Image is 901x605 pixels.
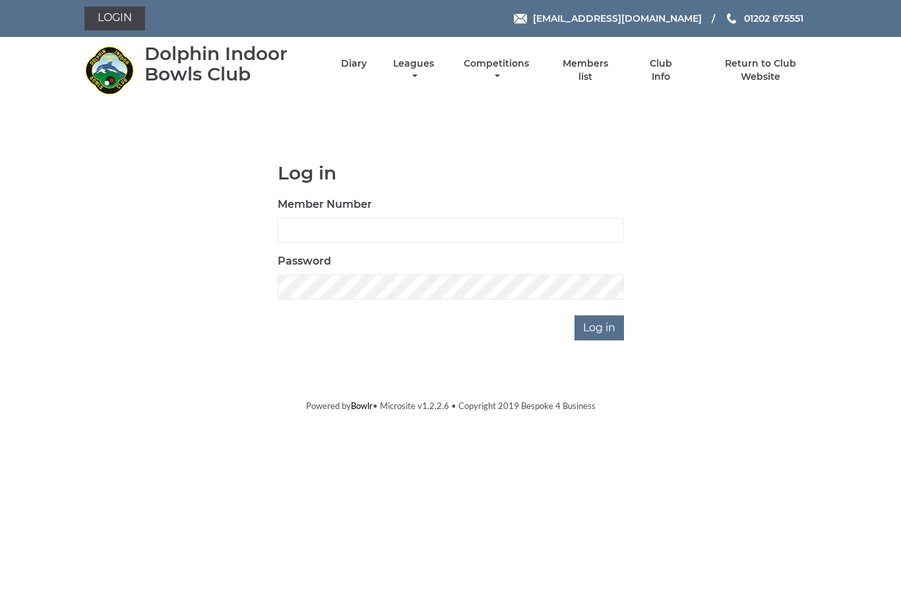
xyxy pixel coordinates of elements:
a: Diary [341,57,367,70]
label: Member Number [278,197,372,212]
div: Dolphin Indoor Bowls Club [144,44,318,84]
span: [EMAIL_ADDRESS][DOMAIN_NAME] [533,13,702,24]
a: Login [84,7,145,30]
a: Club Info [639,57,682,83]
img: Email [514,14,527,24]
a: Competitions [460,57,532,83]
h1: Log in [278,163,624,183]
a: Leagues [390,57,437,83]
label: Password [278,253,331,269]
a: Email [EMAIL_ADDRESS][DOMAIN_NAME] [514,11,702,26]
a: Phone us 01202 675551 [725,11,803,26]
a: Return to Club Website [705,57,817,83]
span: 01202 675551 [744,13,803,24]
img: Dolphin Indoor Bowls Club [84,46,134,95]
span: Powered by • Microsite v1.2.2.6 • Copyright 2019 Bespoke 4 Business [306,400,596,411]
input: Log in [575,315,624,340]
img: Phone us [727,13,736,24]
a: Bowlr [351,400,373,411]
a: Members list [555,57,616,83]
